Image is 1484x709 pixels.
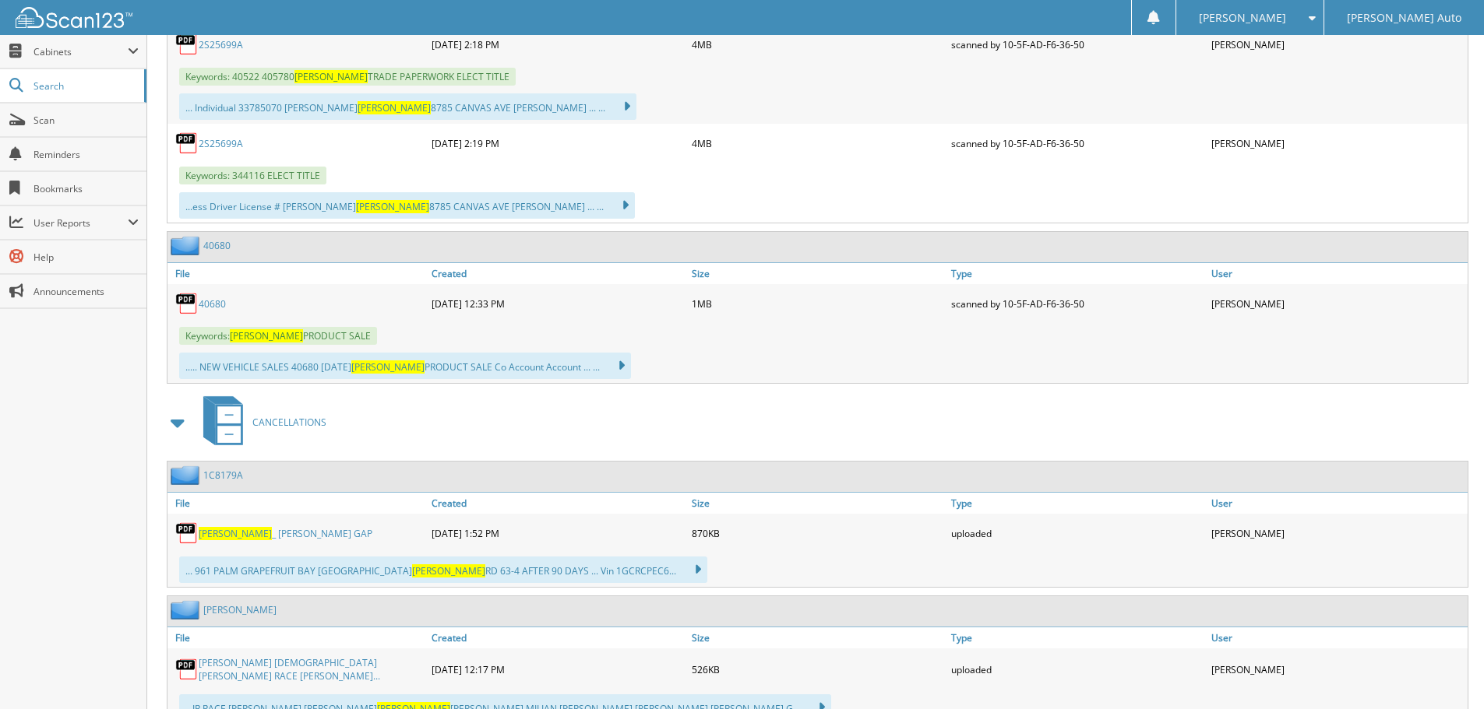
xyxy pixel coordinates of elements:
[179,353,631,379] div: ..... NEW VEHICLE SALES 40680 [DATE] PRODUCT SALE Co Account Account ... ...
[351,360,425,374] span: [PERSON_NAME]
[16,7,132,28] img: scan123-logo-white.svg
[171,600,203,619] img: folder2.png
[179,167,326,184] span: Keywords: 344116 ELECT TITLE
[1406,634,1484,709] iframe: Chat Widget
[1207,518,1468,549] div: [PERSON_NAME]
[33,114,139,127] span: Scan
[194,391,326,453] a: CANCELLATIONS
[171,465,203,485] img: folder2.png
[428,128,688,159] div: [DATE] 2:19 PM
[199,38,243,51] a: 2S25699A
[167,493,428,514] a: File
[179,556,707,583] div: ... 961 PALM GRAPEFRUIT BAY [GEOGRAPHIC_DATA] RD 63-4 AFTER 90 DAYS ... Vin 1GCRCPEC6...
[356,200,429,213] span: [PERSON_NAME]
[199,527,272,540] span: [PERSON_NAME]
[428,518,688,549] div: [DATE] 1:52 PM
[1207,128,1468,159] div: [PERSON_NAME]
[947,493,1207,514] a: Type
[199,656,424,683] a: [PERSON_NAME] [DEMOGRAPHIC_DATA][PERSON_NAME] RACE [PERSON_NAME]...
[428,29,688,60] div: [DATE] 2:18 PM
[1207,288,1468,319] div: [PERSON_NAME]
[358,101,431,114] span: [PERSON_NAME]
[203,239,231,252] a: 40680
[428,493,688,514] a: Created
[33,285,139,298] span: Announcements
[33,182,139,195] span: Bookmarks
[199,137,243,150] a: 2S25699A
[1207,627,1468,648] a: User
[203,603,277,616] a: [PERSON_NAME]
[947,29,1207,60] div: scanned by 10-5F-AD-F6-36-50
[428,288,688,319] div: [DATE] 12:33 PM
[167,627,428,648] a: File
[947,128,1207,159] div: scanned by 10-5F-AD-F6-36-50
[230,329,303,342] span: [PERSON_NAME]
[688,29,948,60] div: 4MB
[428,627,688,648] a: Created
[171,236,203,255] img: folder2.png
[947,263,1207,284] a: Type
[688,627,948,648] a: Size
[294,70,368,83] span: [PERSON_NAME]
[1207,652,1468,686] div: [PERSON_NAME]
[199,297,226,311] a: 40680
[199,527,372,540] a: [PERSON_NAME]_ [PERSON_NAME] GAP
[167,263,428,284] a: File
[175,292,199,315] img: PDF.png
[175,521,199,545] img: PDF.png
[1207,493,1468,514] a: User
[175,658,199,681] img: PDF.png
[175,33,199,56] img: PDF.png
[33,216,128,230] span: User Reports
[947,518,1207,549] div: uploaded
[688,288,948,319] div: 1MB
[688,652,948,686] div: 526KB
[947,288,1207,319] div: scanned by 10-5F-AD-F6-36-50
[428,263,688,284] a: Created
[1347,13,1461,23] span: [PERSON_NAME] Auto
[688,128,948,159] div: 4MB
[179,327,377,345] span: Keywords: PRODUCT SALE
[1207,29,1468,60] div: [PERSON_NAME]
[947,627,1207,648] a: Type
[1207,263,1468,284] a: User
[33,45,128,58] span: Cabinets
[252,416,326,429] span: CANCELLATIONS
[179,192,635,219] div: ...ess Driver License # [PERSON_NAME] 8785 CANVAS AVE [PERSON_NAME] ... ...
[688,493,948,514] a: Size
[412,564,485,577] span: [PERSON_NAME]
[175,132,199,155] img: PDF.png
[33,79,136,93] span: Search
[688,518,948,549] div: 870KB
[947,652,1207,686] div: uploaded
[428,652,688,686] div: [DATE] 12:17 PM
[179,68,516,86] span: Keywords: 40522 405780 TRADE PAPERWORK ELECT TITLE
[688,263,948,284] a: Size
[33,251,139,264] span: Help
[33,148,139,161] span: Reminders
[203,469,243,482] a: 1C8179A
[1199,13,1286,23] span: [PERSON_NAME]
[179,93,636,120] div: ... Individual 33785070 [PERSON_NAME] 8785 CANVAS AVE [PERSON_NAME] ... ...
